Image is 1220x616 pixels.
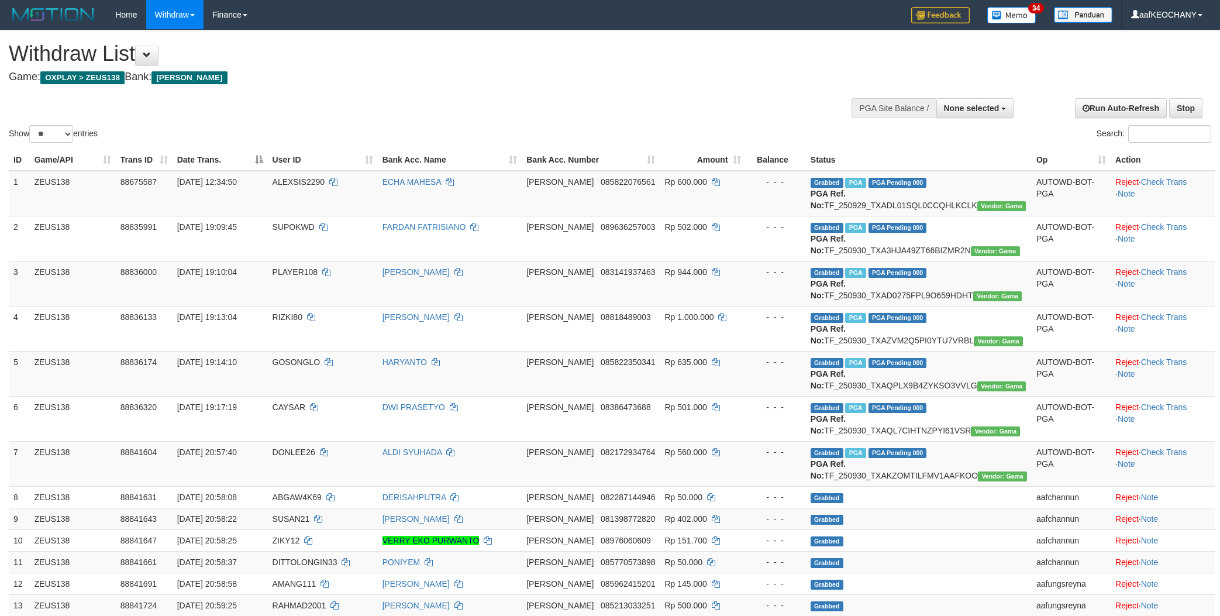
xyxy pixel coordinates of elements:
span: PGA Pending [869,223,927,233]
td: ZEUS138 [30,396,116,441]
a: Check Trans [1141,267,1187,277]
td: TF_250930_TXAKZOMTILFMV1AAFKOO [806,441,1032,486]
span: CAYSAR [273,402,306,412]
th: Op: activate to sort column ascending [1032,149,1111,171]
b: PGA Ref. No: [811,189,846,210]
div: - - - [750,176,801,188]
span: GOSONGLO [273,357,320,367]
td: aafchannun [1032,529,1111,551]
span: Grabbed [811,223,843,233]
div: - - - [750,221,801,233]
span: [PERSON_NAME] [526,493,594,502]
td: AUTOWD-BOT-PGA [1032,351,1111,396]
span: 88836174 [120,357,157,367]
span: [DATE] 20:59:25 [177,601,237,610]
span: 88835991 [120,222,157,232]
th: Trans ID: activate to sort column ascending [116,149,173,171]
span: [DATE] 19:09:45 [177,222,237,232]
span: SUSAN21 [273,514,310,524]
span: 88841661 [120,558,157,567]
td: aafungsreyna [1032,573,1111,594]
span: Copy 08976060609 to clipboard [601,536,651,545]
span: Vendor URL: https://trx31.1velocity.biz [977,381,1026,391]
a: Check Trans [1141,312,1187,322]
span: Marked by aafpengsreynich [845,313,866,323]
td: TF_250930_TXAQL7CIHTNZPYI61VSR [806,396,1032,441]
td: · [1111,508,1215,529]
div: - - - [750,356,801,368]
a: Reject [1115,402,1139,412]
span: 88675587 [120,177,157,187]
a: Note [1118,324,1135,333]
input: Search: [1128,125,1211,143]
img: Button%20Memo.svg [987,7,1036,23]
td: · [1111,486,1215,508]
a: Note [1141,514,1159,524]
b: PGA Ref. No: [811,234,846,255]
td: 13 [9,594,30,616]
a: [PERSON_NAME] [382,312,450,322]
span: RAHMAD2001 [273,601,326,610]
span: ABGAW4K69 [273,493,322,502]
span: [PERSON_NAME] [526,514,594,524]
span: Marked by aafpengsreynich [845,403,866,413]
td: · · [1111,216,1215,261]
td: 12 [9,573,30,594]
span: Rp 944.000 [664,267,707,277]
a: [PERSON_NAME] [382,601,450,610]
div: - - - [750,600,801,611]
span: PLAYER108 [273,267,318,277]
span: Rp 1.000.000 [664,312,714,322]
a: Note [1118,414,1135,424]
div: - - - [750,578,801,590]
td: ZEUS138 [30,594,116,616]
th: Game/API: activate to sort column ascending [30,149,116,171]
td: aafungsreyna [1032,594,1111,616]
span: None selected [944,104,1000,113]
a: Check Trans [1141,402,1187,412]
span: Rp 145.000 [664,579,707,589]
span: Copy 083141937463 to clipboard [601,267,655,277]
a: Check Trans [1141,448,1187,457]
a: Reject [1115,222,1139,232]
span: Grabbed [811,493,843,503]
span: [PERSON_NAME] [526,536,594,545]
td: ZEUS138 [30,529,116,551]
label: Show entries [9,125,98,143]
td: · [1111,594,1215,616]
td: aafchannun [1032,508,1111,529]
a: Note [1118,234,1135,243]
td: 2 [9,216,30,261]
span: Rp 402.000 [664,514,707,524]
td: 1 [9,171,30,216]
span: DITTOLONGIN33 [273,558,337,567]
td: TF_250930_TXAD0275FPL9O659HDHT [806,261,1032,306]
span: Copy 085770573898 to clipboard [601,558,655,567]
td: AUTOWD-BOT-PGA [1032,216,1111,261]
td: ZEUS138 [30,306,116,351]
td: AUTOWD-BOT-PGA [1032,261,1111,306]
a: Reject [1115,312,1139,322]
a: Reject [1115,514,1139,524]
div: - - - [750,446,801,458]
th: Status [806,149,1032,171]
span: [DATE] 19:10:04 [177,267,237,277]
span: Marked by aafpengsreynich [845,358,866,368]
td: aafchannun [1032,551,1111,573]
div: - - - [750,266,801,278]
span: Marked by aafpengsreynich [845,268,866,278]
td: 4 [9,306,30,351]
td: · [1111,529,1215,551]
td: 7 [9,441,30,486]
b: PGA Ref. No: [811,324,846,345]
span: [DATE] 20:58:37 [177,558,237,567]
span: [PERSON_NAME] [526,312,594,322]
a: Reject [1115,267,1139,277]
span: Grabbed [811,536,843,546]
span: Vendor URL: https://trx31.1velocity.biz [978,472,1027,481]
td: · · [1111,441,1215,486]
th: Bank Acc. Number: activate to sort column ascending [522,149,660,171]
span: Vendor URL: https://trx31.1velocity.biz [977,201,1026,211]
td: TF_250929_TXADL01SQL0CCQHLKCLK [806,171,1032,216]
select: Showentries [29,125,73,143]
